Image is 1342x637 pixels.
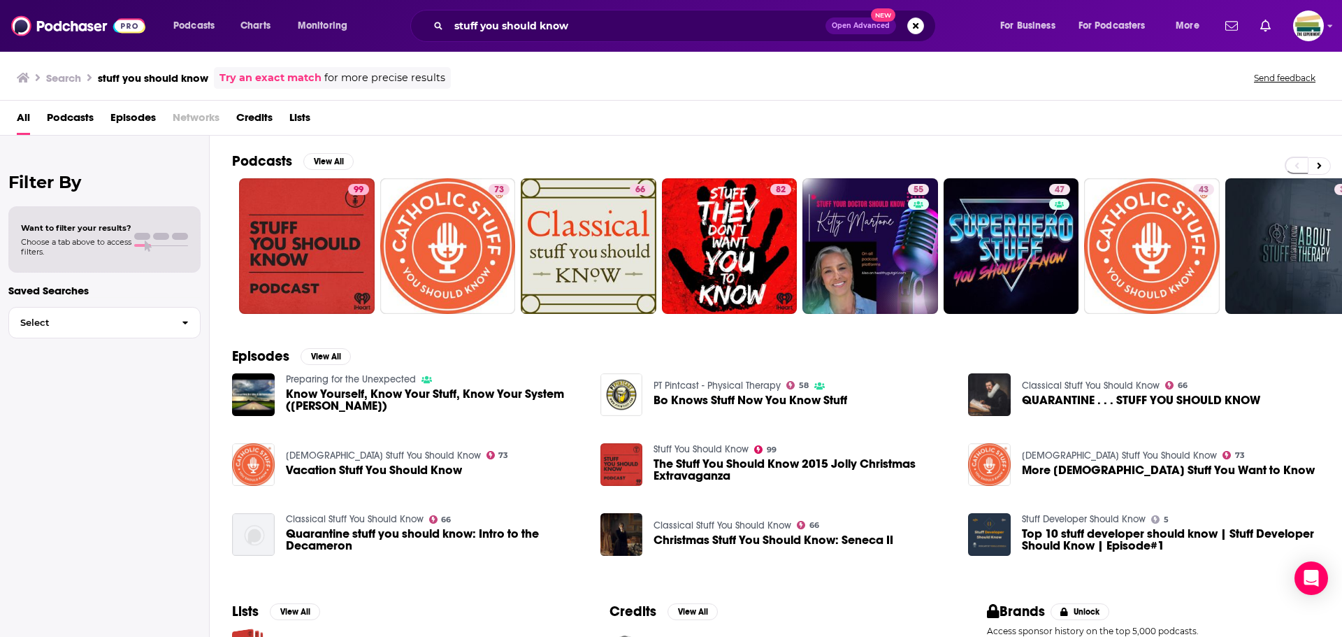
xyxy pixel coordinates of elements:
[286,464,462,476] a: Vacation Stuff You Should Know
[654,520,791,531] a: Classical Stuff You Should Know
[8,172,201,192] h2: Filter By
[498,452,508,459] span: 73
[654,534,893,546] span: Christmas Stuff You Should Know: Seneca II
[968,513,1011,556] a: Top 10 stuff developer should know | Stuff Developer Should Know | Episode#1
[46,71,81,85] h3: Search
[286,388,584,412] a: Know Yourself, Know Your Stuff, Know Your System (Dr Aarti Anhal)
[1178,382,1188,389] span: 66
[1022,464,1315,476] a: More Catholic Stuff You Want to Know
[354,183,363,197] span: 99
[825,17,896,34] button: Open AdvancedNew
[654,458,951,482] a: The Stuff You Should Know 2015 Jolly Christmas Extravaganza
[232,348,289,365] h2: Episodes
[232,373,275,416] img: Know Yourself, Know Your Stuff, Know Your System (Dr Aarti Anhal)
[1049,184,1070,195] a: 47
[908,184,929,195] a: 55
[944,178,1079,314] a: 47
[1022,513,1146,525] a: Stuff Developer Should Know
[231,15,279,37] a: Charts
[232,513,275,556] img: Quarantine stuff you should know: Intro to the Decameron
[47,106,94,135] a: Podcasts
[968,443,1011,486] img: More Catholic Stuff You Want to Know
[1022,528,1320,552] span: Top 10 stuff developer should know | Stuff Developer Should Know | Episode#1
[1193,184,1214,195] a: 43
[1255,14,1276,38] a: Show notifications dropdown
[654,394,847,406] a: Bo Knows Stuff Now You Know Stuff
[289,106,310,135] a: Lists
[232,603,320,620] a: ListsView All
[630,184,651,195] a: 66
[635,183,645,197] span: 66
[21,237,131,257] span: Choose a tab above to access filters.
[8,307,201,338] button: Select
[232,152,292,170] h2: Podcasts
[654,443,749,455] a: Stuff You Should Know
[232,348,351,365] a: EpisodesView All
[298,16,347,36] span: Monitoring
[1069,15,1166,37] button: open menu
[1022,380,1160,392] a: Classical Stuff You Should Know
[286,388,584,412] span: Know Yourself, Know Your Stuff, Know Your System ([PERSON_NAME])
[767,447,777,453] span: 99
[1078,16,1146,36] span: For Podcasters
[17,106,30,135] span: All
[1235,452,1245,459] span: 73
[441,517,451,523] span: 66
[232,152,354,170] a: PodcastsView All
[600,513,643,556] img: Christmas Stuff You Should Know: Seneca II
[987,626,1320,636] p: Access sponsor history on the top 5,000 podcasts.
[98,71,208,85] h3: stuff you should know
[21,223,131,233] span: Want to filter your results?
[270,603,320,620] button: View All
[449,15,825,37] input: Search podcasts, credits, & more...
[802,178,938,314] a: 55
[1000,16,1055,36] span: For Business
[1293,10,1324,41] img: User Profile
[1294,561,1328,595] div: Open Intercom Messenger
[1084,178,1220,314] a: 43
[776,183,786,197] span: 82
[521,178,656,314] a: 66
[164,15,233,37] button: open menu
[914,183,923,197] span: 55
[173,16,215,36] span: Podcasts
[286,513,424,525] a: Classical Stuff You Should Know
[1293,10,1324,41] button: Show profile menu
[1220,14,1243,38] a: Show notifications dropdown
[232,443,275,486] img: Vacation Stuff You Should Know
[348,184,369,195] a: 99
[236,106,273,135] span: Credits
[286,373,416,385] a: Preparing for the Unexpected
[232,603,259,620] h2: Lists
[286,528,584,552] a: Quarantine stuff you should know: Intro to the Decameron
[424,10,949,42] div: Search podcasts, credits, & more...
[11,13,145,39] img: Podchaser - Follow, Share and Rate Podcasts
[110,106,156,135] span: Episodes
[609,603,656,620] h2: Credits
[239,178,375,314] a: 99
[1022,464,1315,476] span: More [DEMOGRAPHIC_DATA] Stuff You Want to Know
[832,22,890,29] span: Open Advanced
[429,515,452,524] a: 66
[1022,450,1217,461] a: Catholic Stuff You Should Know
[871,8,896,22] span: New
[1022,394,1260,406] a: QUARANTINE . . . STUFF YOU SHOULD KNOW
[600,443,643,486] img: The Stuff You Should Know 2015 Jolly Christmas Extravaganza
[288,15,366,37] button: open menu
[987,603,1045,620] h2: Brands
[1222,451,1245,459] a: 73
[968,373,1011,416] img: QUARANTINE . . . STUFF YOU SHOULD KNOW
[654,380,781,392] a: PT Pintcast - Physical Therapy
[1199,183,1208,197] span: 43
